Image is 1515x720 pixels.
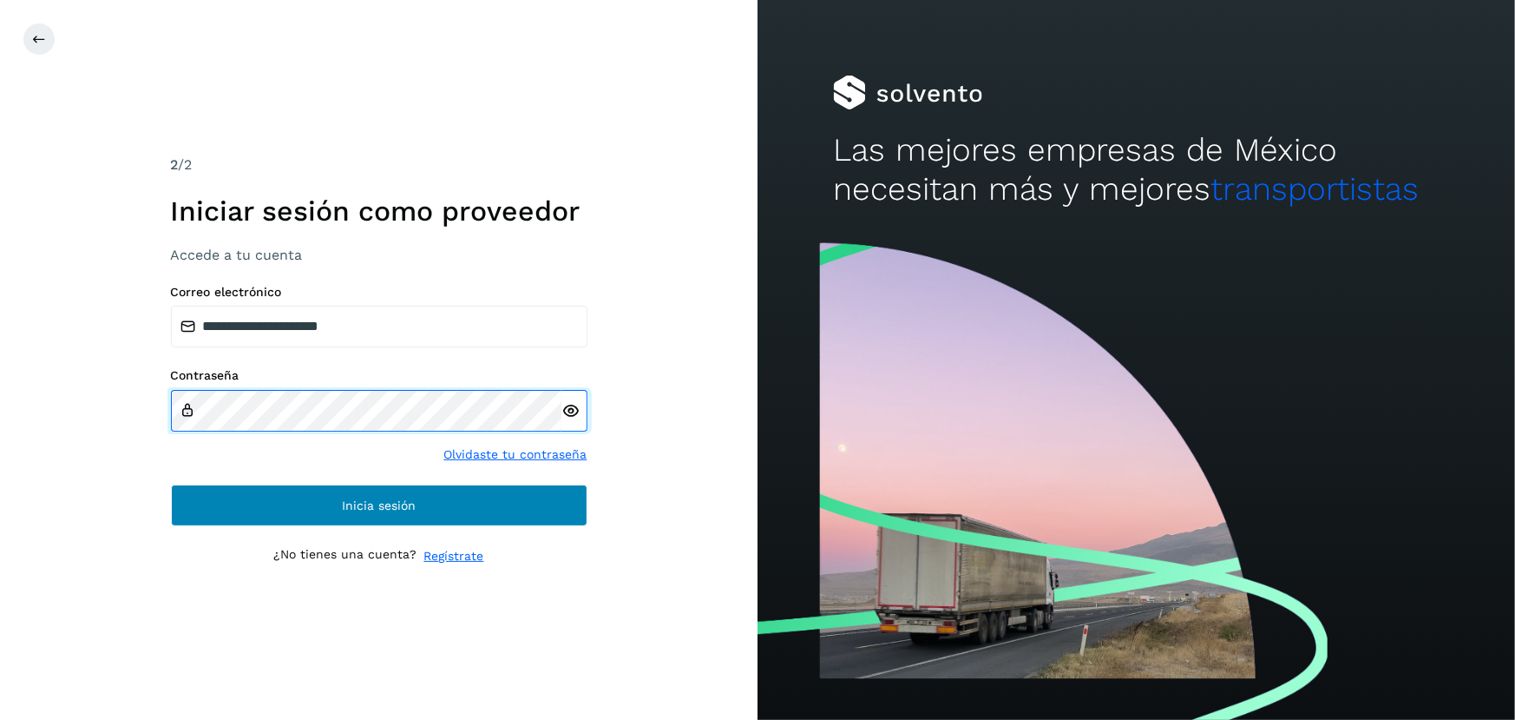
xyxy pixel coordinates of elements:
[342,499,416,512] span: Inicia sesión
[171,155,587,175] div: /2
[171,156,179,173] span: 2
[424,547,484,565] a: Regístrate
[274,547,417,565] p: ¿No tienes una cuenta?
[171,285,587,300] label: Correo electrónico
[1210,170,1419,208] span: transportistas
[171,485,587,526] button: Inicia sesión
[171,195,587,228] h1: Iniciar sesión como proveedor
[171,368,587,383] label: Contraseña
[171,247,587,263] h3: Accede a tu cuenta
[444,446,587,464] a: Olvidaste tu contraseña
[833,131,1439,208] h2: Las mejores empresas de México necesitan más y mejores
